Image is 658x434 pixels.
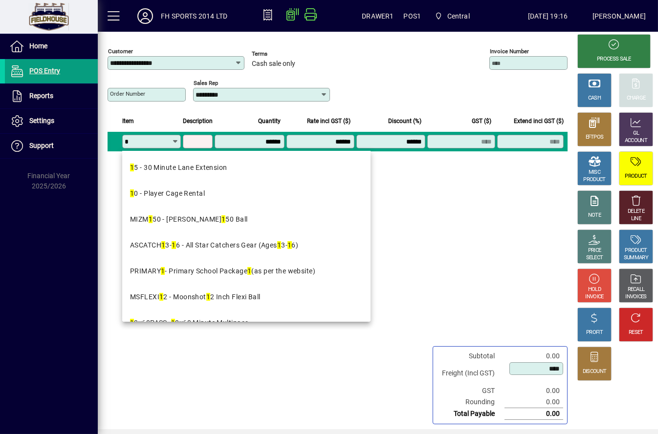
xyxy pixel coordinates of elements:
span: Support [29,142,54,149]
span: GST ($) [472,116,491,126]
div: DISCOUNT [583,368,606,375]
div: PRICE [588,247,601,254]
span: Cash sale only [252,60,295,68]
em: 1 [172,241,175,249]
span: Item [122,116,134,126]
mat-option: MSFLEXI12 - Moonshot 12 Inch Flexi Ball [122,284,371,310]
mat-option: ASCATCH13-16 - All Star Catchers Gear (Ages 13-16) [122,232,371,258]
div: CASH [588,95,601,102]
span: Extend incl GST ($) [514,116,564,126]
a: Settings [5,109,98,133]
mat-option: 15 - 30 Minute Lane Extension [122,155,371,181]
div: 0x60PASS - 0x60 Minute Multipass [130,318,248,328]
div: [PERSON_NAME] [592,8,646,24]
td: 0.00 [504,408,563,420]
em: 1 [130,189,134,197]
span: Settings [29,117,54,124]
span: DRAWER1 [362,8,394,24]
td: 0.00 [504,351,563,362]
mat-label: Invoice number [490,48,529,55]
mat-option: MIZM150 - Mizuno M150 Ball [122,207,371,232]
td: Freight (Incl GST) [437,362,504,385]
em: 1 [206,293,210,301]
span: POS Entry [29,67,60,75]
div: RECALL [628,286,645,293]
em: 1 [130,164,134,171]
div: LINE [631,215,641,223]
em: 1 [161,241,165,249]
div: 0 - Player Cage Rental [130,188,205,199]
span: Quantity [258,116,281,126]
span: [DATE] 19:16 [503,8,592,24]
mat-label: Order number [110,90,145,97]
em: 1 [221,215,225,223]
span: Discount (%) [388,116,421,126]
div: NOTE [588,212,601,219]
em: 1 [287,241,291,249]
div: ASCATCH 3- 6 - All Star Catchers Gear (Ages 3- 6) [130,240,298,250]
div: MIZM 50 - [PERSON_NAME] 50 Ball [130,214,248,225]
td: 0.00 [504,396,563,408]
div: 5 - 30 Minute Lane Extension [130,163,227,173]
td: Rounding [437,396,504,408]
div: PRIMARY - Primary School Package (as per the website) [130,266,315,276]
div: PROCESS SALE [597,56,631,63]
mat-option: PRIMARY1 - Primary School Package 1 (as per the website) [122,258,371,284]
span: POS1 [403,8,421,24]
td: Total Payable [437,408,504,420]
a: Support [5,134,98,158]
mat-label: Sales rep [194,80,218,86]
em: 1 [161,267,165,275]
div: INVOICE [585,293,603,301]
em: 1 [159,293,163,301]
div: PRODUCT [625,173,647,180]
div: FH SPORTS 2014 LTD [161,8,227,24]
a: Home [5,34,98,59]
td: 0.00 [504,385,563,396]
div: SUMMARY [624,254,648,262]
mat-option: 10 - Player Cage Rental [122,181,371,207]
em: 1 [247,267,251,275]
td: Subtotal [437,351,504,362]
div: HOLD [588,286,601,293]
button: Profile [130,7,161,25]
span: Central [447,8,470,24]
div: PROFIT [586,329,603,336]
em: 1 [130,319,134,327]
span: Central [431,7,474,25]
em: 1 [149,215,153,223]
div: MISC [589,169,600,176]
span: Reports [29,92,53,100]
div: INVOICES [625,293,646,301]
em: 1 [277,241,281,249]
div: MSFLEXI 2 - Moonshot 2 Inch Flexi Ball [130,292,261,302]
mat-option: 10x60PASS - 10x60 Minute Multipass [122,310,371,336]
div: GL [633,130,639,137]
span: Terms [252,51,310,57]
span: Description [183,116,213,126]
td: GST [437,385,504,396]
span: Rate incl GST ($) [307,116,351,126]
div: DELETE [628,208,644,215]
div: PRODUCT [583,176,605,184]
span: Home [29,42,47,50]
div: PRODUCT [625,247,647,254]
div: RESET [629,329,643,336]
div: SELECT [586,254,603,262]
div: CHARGE [627,95,646,102]
em: 1 [171,319,175,327]
div: EFTPOS [586,134,604,141]
mat-label: Customer [108,48,133,55]
div: ACCOUNT [625,137,647,145]
a: Reports [5,84,98,108]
